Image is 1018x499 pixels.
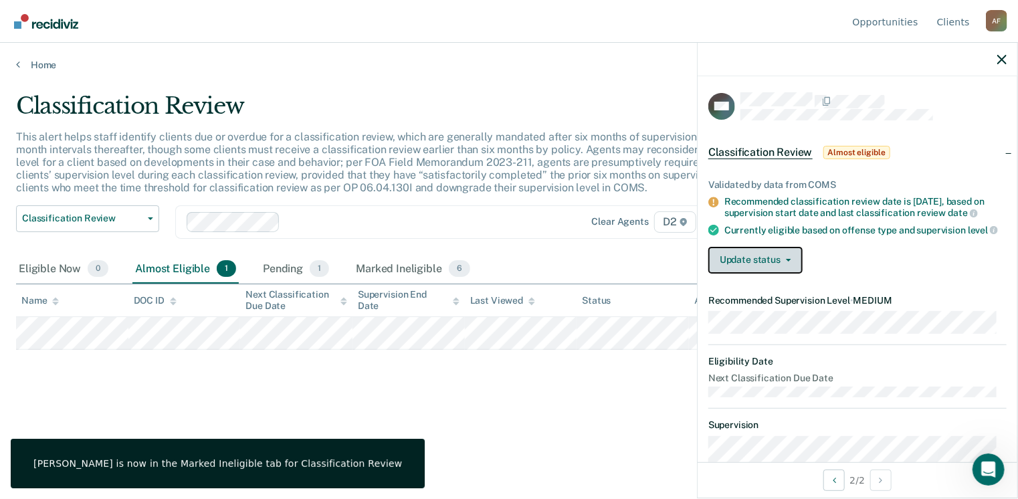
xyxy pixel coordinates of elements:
[968,225,998,235] span: level
[708,373,1007,384] dt: Next Classification Due Date
[16,92,780,130] div: Classification Review
[708,247,803,274] button: Update status
[470,295,535,306] div: Last Viewed
[724,196,1007,219] div: Recommended classification review date is [DATE], based on supervision start date and last classi...
[654,211,696,233] span: D2
[708,356,1007,367] dt: Eligibility Date
[16,130,776,195] p: This alert helps staff identify clients due or overdue for a classification review, which are gen...
[986,10,1007,31] div: A F
[22,213,142,224] span: Classification Review
[698,462,1017,498] div: 2 / 2
[88,260,108,278] span: 0
[973,454,1005,486] iframe: Intercom live chat
[582,295,611,306] div: Status
[708,179,1007,191] div: Validated by data from COMS
[708,419,1007,431] dt: Supervision
[694,295,757,306] div: Assigned to
[33,458,402,470] div: [PERSON_NAME] is now in the Marked Ineligible tab for Classification Review
[245,289,347,312] div: Next Classification Due Date
[21,295,59,306] div: Name
[823,470,845,491] button: Previous Opportunity
[724,224,1007,236] div: Currently eligible based on offense type and supervision
[592,216,649,227] div: Clear agents
[850,295,853,306] span: •
[16,255,111,284] div: Eligible Now
[823,146,890,159] span: Almost eligible
[217,260,236,278] span: 1
[310,260,329,278] span: 1
[708,146,813,159] span: Classification Review
[698,131,1017,174] div: Classification ReviewAlmost eligible
[708,295,1007,306] dt: Recommended Supervision Level MEDIUM
[353,255,473,284] div: Marked Ineligible
[870,470,892,491] button: Next Opportunity
[358,289,460,312] div: Supervision End Date
[449,260,470,278] span: 6
[986,10,1007,31] button: Profile dropdown button
[16,59,1002,71] a: Home
[132,255,239,284] div: Almost Eligible
[14,14,78,29] img: Recidiviz
[134,295,177,306] div: DOC ID
[260,255,332,284] div: Pending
